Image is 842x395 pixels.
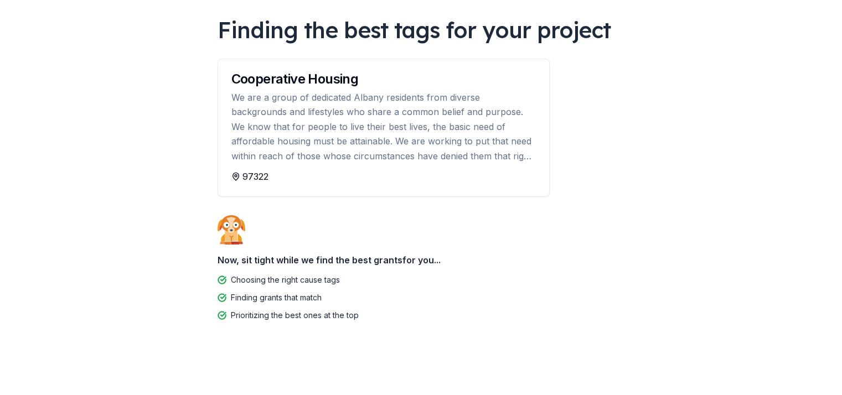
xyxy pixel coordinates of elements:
[231,273,340,287] div: Choosing the right cause tags
[231,309,359,322] div: Prioritizing the best ones at the top
[218,14,625,45] div: Finding the best tags for your project
[231,291,322,304] div: Finding grants that match
[218,249,625,271] div: Now, sit tight while we find the best grants for you...
[231,72,536,86] div: Cooperative Housing
[231,170,536,183] div: 97322
[231,90,536,163] div: We are a group of dedicated Albany residents from diverse backgrounds and lifestyles who share a ...
[218,215,245,245] img: Dog waiting patiently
